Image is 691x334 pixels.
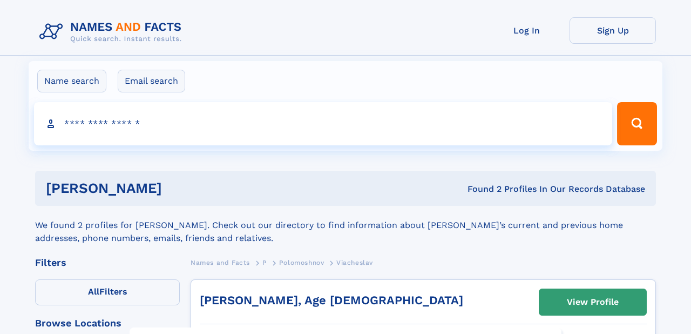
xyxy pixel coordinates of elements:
input: search input [34,102,612,145]
h1: [PERSON_NAME] [46,182,315,195]
label: Name search [37,70,106,92]
span: Viacheslav [336,259,373,266]
label: Email search [118,70,185,92]
div: Filters [35,258,180,268]
a: Sign Up [570,17,656,44]
a: [PERSON_NAME], Age [DEMOGRAPHIC_DATA] [200,293,463,307]
a: P [262,256,267,269]
a: Polomoshnov [279,256,324,269]
span: P [262,259,267,266]
span: Polomoshnov [279,259,324,266]
button: Search Button [617,102,657,145]
a: Log In [483,17,570,44]
div: We found 2 profiles for [PERSON_NAME]. Check out our directory to find information about [PERSON_... [35,206,656,245]
div: Browse Locations [35,318,180,328]
div: View Profile [567,290,619,315]
div: Found 2 Profiles In Our Records Database [315,183,645,195]
a: Names and Facts [191,256,250,269]
span: All [88,286,99,297]
label: Filters [35,279,180,305]
img: Logo Names and Facts [35,17,191,46]
a: View Profile [539,289,646,315]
